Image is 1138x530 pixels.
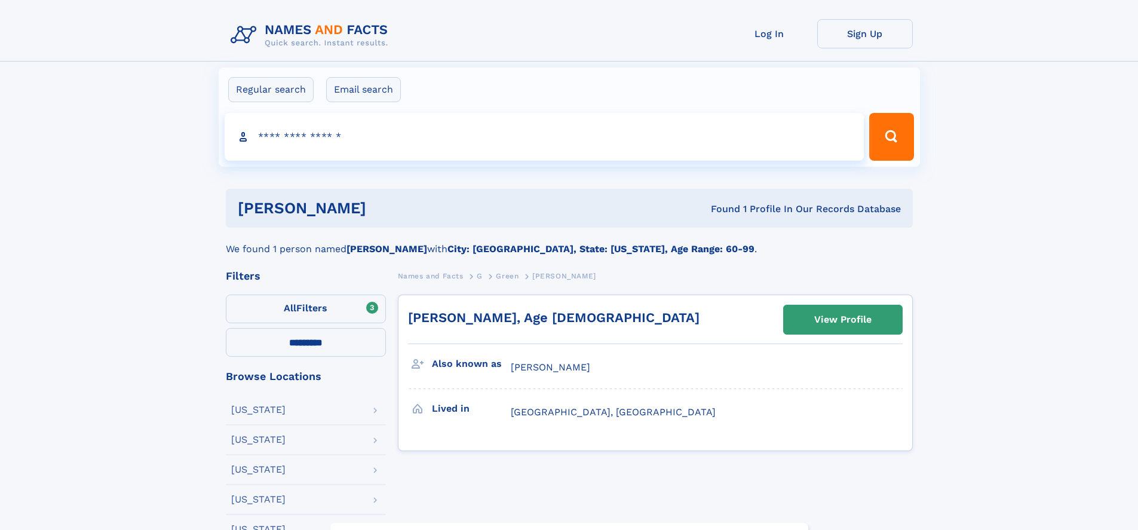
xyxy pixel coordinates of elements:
[231,465,286,474] div: [US_STATE]
[496,268,519,283] a: Green
[231,435,286,445] div: [US_STATE]
[477,272,483,280] span: G
[228,77,314,102] label: Regular search
[231,405,286,415] div: [US_STATE]
[511,406,716,418] span: [GEOGRAPHIC_DATA], [GEOGRAPHIC_DATA]
[231,495,286,504] div: [US_STATE]
[284,302,296,314] span: All
[226,19,398,51] img: Logo Names and Facts
[511,361,590,373] span: [PERSON_NAME]
[226,271,386,281] div: Filters
[226,371,386,382] div: Browse Locations
[532,272,596,280] span: [PERSON_NAME]
[432,399,511,419] h3: Lived in
[326,77,401,102] label: Email search
[238,201,539,216] h1: [PERSON_NAME]
[817,19,913,48] a: Sign Up
[226,295,386,323] label: Filters
[722,19,817,48] a: Log In
[477,268,483,283] a: G
[226,228,913,256] div: We found 1 person named with .
[538,203,901,216] div: Found 1 Profile In Our Records Database
[346,243,427,255] b: [PERSON_NAME]
[814,306,872,333] div: View Profile
[225,113,864,161] input: search input
[496,272,519,280] span: Green
[432,354,511,374] h3: Also known as
[784,305,902,334] a: View Profile
[869,113,913,161] button: Search Button
[408,310,700,325] a: [PERSON_NAME], Age [DEMOGRAPHIC_DATA]
[398,268,464,283] a: Names and Facts
[447,243,754,255] b: City: [GEOGRAPHIC_DATA], State: [US_STATE], Age Range: 60-99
